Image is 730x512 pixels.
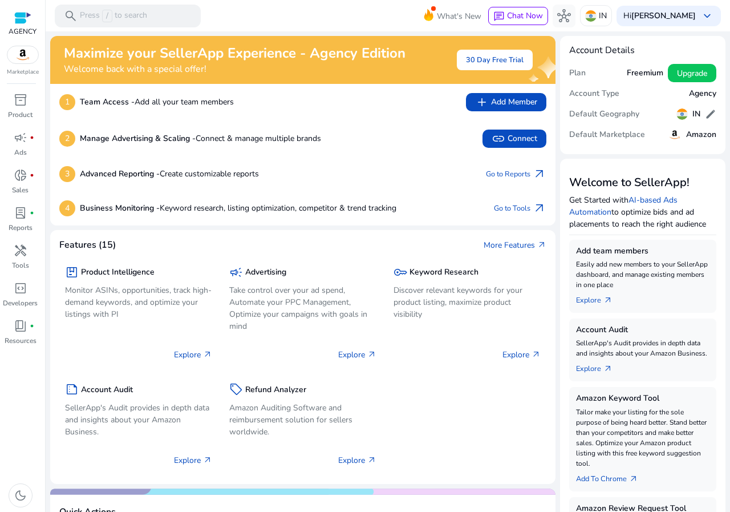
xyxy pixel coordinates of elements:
span: campaign [229,265,243,279]
p: 1 [59,94,75,110]
h4: Features (15) [59,240,116,251]
span: / [102,10,112,22]
button: Upgrade [668,64,716,82]
h5: Account Audit [576,325,709,335]
span: Connect [492,132,537,146]
a: Explorearrow_outward [576,290,622,306]
span: hub [557,9,571,23]
span: arrow_outward [537,240,546,249]
p: Explore [338,454,376,466]
b: Business Monitoring - [80,203,160,213]
span: inventory_2 [14,93,27,107]
span: fiber_manual_record [30,324,34,328]
p: SellerApp's Audit provides in depth data and insights about your Amazon Business. [576,338,709,358]
p: Add all your team members [80,96,234,108]
b: Manage Advertising & Scaling - [80,133,196,144]
span: arrow_outward [532,350,541,359]
span: arrow_outward [203,350,212,359]
button: linkConnect [482,130,546,148]
p: Explore [174,349,212,361]
span: Add Member [475,95,537,109]
button: chatChat Now [488,7,548,25]
span: What's New [437,6,481,26]
button: hub [553,5,575,27]
span: arrow_outward [603,364,613,373]
p: Monitor ASINs, opportunities, track high-demand keywords, and optimize your listings with PI [65,284,212,320]
h5: IN [692,110,700,119]
span: arrow_outward [603,296,613,305]
a: Add To Chrome [576,469,647,485]
h5: Account Type [569,89,619,99]
h5: Keyword Research [409,268,478,277]
b: Team Access - [80,96,135,107]
span: book_4 [14,319,27,333]
span: arrow_outward [367,350,376,359]
a: Go to Toolsarrow_outward [494,200,546,216]
p: Tailor make your listing for the sole purpose of being heard better. Stand better than your compe... [576,407,709,469]
p: Sales [12,185,29,195]
span: link [492,132,505,146]
span: donut_small [14,168,27,182]
span: edit [705,108,716,120]
h5: Freemium [627,68,663,78]
p: Take control over your ad spend, Automate your PPC Management, Optimize your campaigns with goals... [229,284,376,332]
p: 3 [59,166,75,182]
p: Amazon Auditing Software and reimbursement solution for sellers worldwide. [229,402,376,438]
p: Connect & manage multiple brands [80,132,321,144]
span: sell [229,382,243,396]
p: Reports [9,223,33,233]
p: Press to search [80,10,147,22]
span: fiber_manual_record [30,173,34,178]
h3: Welcome to SellerApp! [569,176,716,190]
span: Chat Now [507,10,543,21]
p: Product [8,110,33,120]
h4: Welcome back with a special offer! [64,64,405,75]
p: 2 [59,131,75,147]
span: campaign [14,131,27,144]
p: SellerApp's Audit provides in depth data and insights about your Amazon Business. [65,402,212,438]
p: AGENCY [9,26,36,37]
p: Easily add new members to your SellerApp dashboard, and manage existing members in one place [576,259,709,290]
button: addAdd Member [466,93,546,111]
a: More Featuresarrow_outward [484,239,546,251]
p: Resources [5,336,36,346]
span: key [394,265,407,279]
h5: Amazon Keyword Tool [576,394,709,404]
p: Ads [14,147,27,158]
span: arrow_outward [533,201,546,215]
h5: Default Marketplace [569,130,645,140]
h5: Advertising [245,268,286,277]
img: in.svg [676,108,688,120]
span: dark_mode [14,489,27,502]
p: Explore [338,349,376,361]
h5: Amazon [686,130,716,140]
span: arrow_outward [203,455,212,465]
img: amazon.svg [668,128,682,142]
img: in.svg [585,10,597,22]
span: arrow_outward [367,455,376,465]
p: IN [599,6,607,26]
span: Upgrade [677,67,707,79]
p: Developers [3,298,38,308]
p: Hi [623,12,696,20]
h5: Plan [569,68,586,78]
a: 30 Day Free Trial [457,50,533,70]
span: lab_profile [14,206,27,220]
h2: Maximize your SellerApp Experience - Agency Edition [64,45,405,62]
p: Marketplace [7,68,39,76]
b: Advanced Reporting - [80,168,160,179]
span: keyboard_arrow_down [700,9,714,23]
p: Tools [12,260,29,271]
b: [PERSON_NAME] [631,10,696,21]
span: fiber_manual_record [30,135,34,140]
span: chat [493,11,505,22]
span: handyman [14,244,27,257]
span: search [64,9,78,23]
span: code_blocks [14,281,27,295]
h5: Refund Analyzer [245,385,306,395]
p: Keyword research, listing optimization, competitor & trend tracking [80,202,396,214]
p: Explore [174,454,212,466]
a: Explorearrow_outward [576,358,622,374]
span: summarize [65,382,79,396]
p: Discover relevant keywords for your product listing, maximize product visibility [394,284,541,320]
